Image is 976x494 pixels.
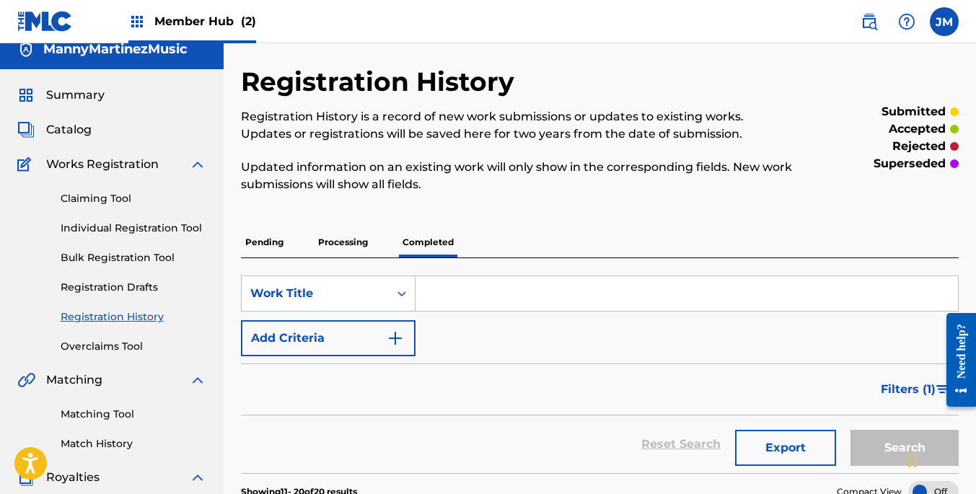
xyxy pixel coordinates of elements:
[735,430,836,466] button: Export
[872,371,959,407] button: Filters (1)
[398,227,458,257] p: Completed
[17,371,35,389] img: Matching
[46,371,102,389] span: Matching
[874,155,946,172] p: superseded
[17,156,36,173] img: Works Registration
[61,280,206,295] a: Registration Drafts
[189,371,206,389] img: expand
[904,425,976,494] iframe: Chat Widget
[17,41,35,58] img: Accounts
[61,191,206,206] a: Claiming Tool
[17,87,35,104] img: Summary
[61,339,206,354] a: Overclaims Tool
[930,7,959,36] div: User Menu
[908,439,917,482] div: Drag
[241,320,416,356] button: Add Criteria
[892,7,921,36] div: Help
[61,407,206,422] a: Matching Tool
[861,13,878,30] img: search
[241,66,522,98] h2: Registration History
[241,227,288,257] p: Pending
[882,103,946,120] p: submitted
[61,250,206,265] a: Bulk Registration Tool
[898,13,915,30] img: help
[241,14,256,28] span: (2)
[46,156,159,173] span: Works Registration
[241,275,959,473] form: Search Form
[889,120,946,138] p: accepted
[855,7,884,36] a: Public Search
[17,11,73,32] img: MLC Logo
[46,87,105,104] span: Summary
[43,41,188,58] h5: MannyMartinezMusic
[241,108,793,143] p: Registration History is a record of new work submissions or updates to existing works. Updates or...
[387,330,404,347] img: 9d2ae6d4665cec9f34b9.svg
[17,469,35,486] img: Royalties
[936,302,976,418] iframe: Resource Center
[128,13,146,30] img: Top Rightsholders
[892,138,946,155] p: rejected
[46,469,100,486] span: Royalties
[17,121,35,138] img: Catalog
[154,13,256,30] span: Member Hub
[46,121,92,138] span: Catalog
[17,87,105,104] a: SummarySummary
[17,121,92,138] a: CatalogCatalog
[61,309,206,325] a: Registration History
[241,159,793,193] p: Updated information on an existing work will only show in the corresponding fields. New work subm...
[314,227,372,257] p: Processing
[61,436,206,451] a: Match History
[250,285,380,302] div: Work Title
[189,469,206,486] img: expand
[61,221,206,236] a: Individual Registration Tool
[881,381,936,398] span: Filters ( 1 )
[189,156,206,173] img: expand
